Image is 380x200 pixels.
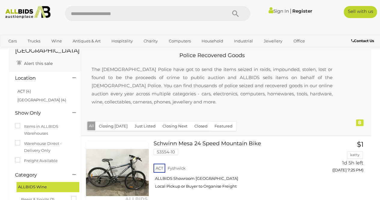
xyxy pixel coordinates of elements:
a: ACT (4) [17,89,31,94]
span: $1 [357,140,363,149]
a: Industrial [230,36,257,46]
a: Hospitality [108,36,137,46]
a: Wine [47,36,65,46]
h2: Police Recovered Goods [86,53,339,59]
a: Charity [140,36,162,46]
a: Contact Us [351,38,375,44]
div: ALLBIDS Wine [17,182,79,192]
button: Just Listed [131,122,159,131]
button: Closing [DATE] [95,122,131,131]
button: Closing Next [159,122,191,131]
b: Contact Us [351,38,374,43]
a: [GEOGRAPHIC_DATA] (4) [17,97,66,102]
a: Sell with us [344,6,377,18]
a: Sign In [269,8,289,14]
a: [GEOGRAPHIC_DATA] [28,46,78,56]
span: | [290,8,291,14]
a: Office [289,36,309,46]
img: Allbids.com.au [3,6,53,19]
h4: Category [15,172,63,178]
button: Search [220,6,250,21]
label: Items in ALLBIDS Warehouses [15,123,75,137]
a: Sports [5,46,25,56]
button: All [87,122,96,130]
a: Jewellery [260,36,286,46]
a: Computers [165,36,194,46]
a: Register [292,8,312,14]
span: Alert this sale [23,61,53,66]
button: Closed [191,122,211,131]
a: Household [198,36,227,46]
a: $1 katty 1d 5h left ([DATE] 7:25 PM) [327,141,365,176]
a: Trucks [24,36,44,46]
a: Schwinn Mesa 24 Speed Mountain Bike 53554-10 ACT Fyshwick ALLBIDS Showroom [GEOGRAPHIC_DATA] Loca... [158,141,318,193]
div: 8 [356,119,363,126]
h4: Show Only [15,110,63,116]
label: Warehouse Direct - Delivery Only [15,140,75,154]
a: Antiques & Art [69,36,105,46]
a: Alert this sale [15,58,54,67]
button: Featured [211,122,236,131]
p: The [DEMOGRAPHIC_DATA] Police have got to send the items seized in raids, impounded, stolen, lost... [86,59,339,112]
a: Cars [5,36,21,46]
h4: Location [15,75,63,81]
h1: Police Auctions [GEOGRAPHIC_DATA] [15,41,75,54]
label: Freight Available [15,157,58,164]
